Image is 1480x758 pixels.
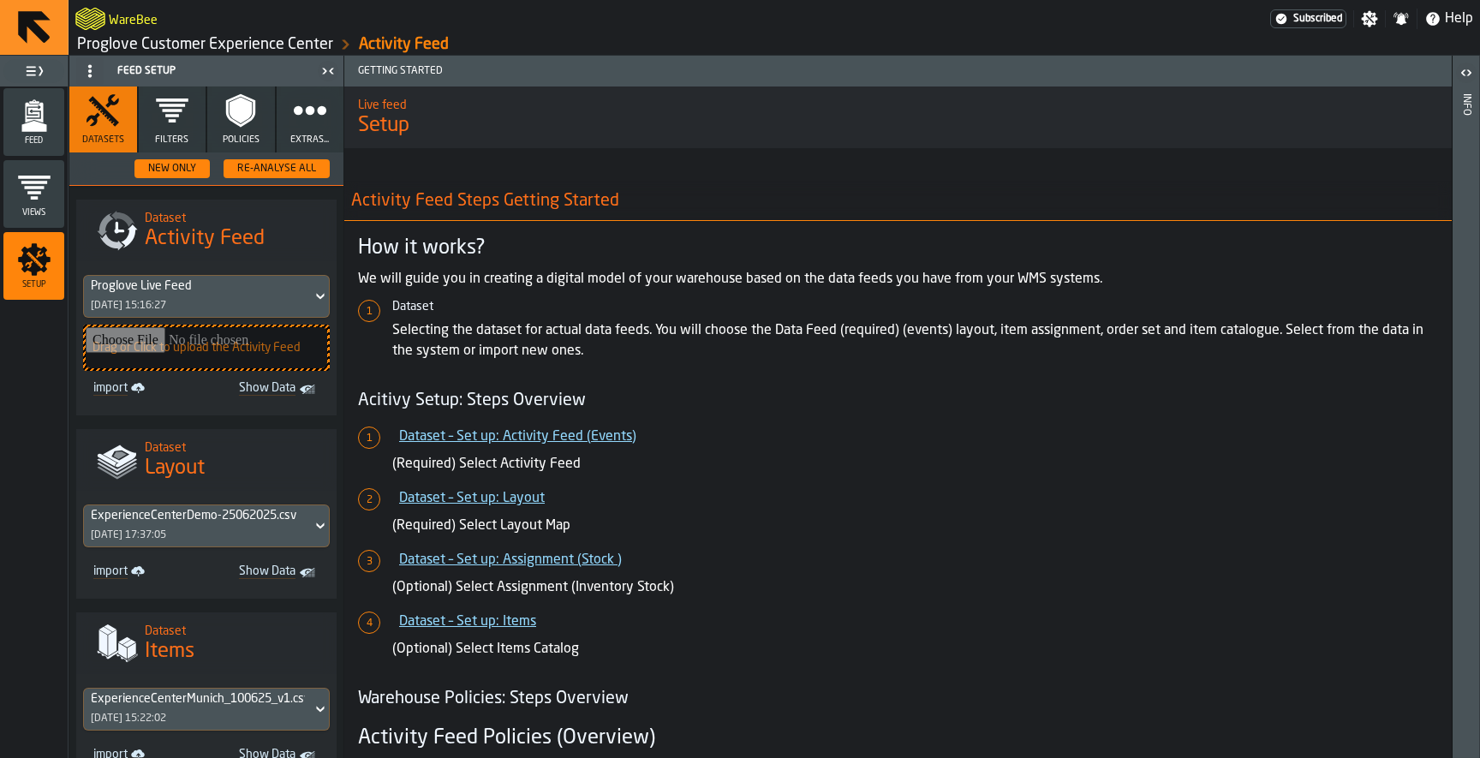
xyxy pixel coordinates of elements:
[109,10,158,27] h2: Sub Title
[358,725,1438,752] h3: Activity Feed Policies (Overview)
[75,34,774,55] nav: Breadcrumb
[1270,9,1346,28] div: Menu Subscription
[91,279,305,293] div: DropdownMenuValue-60971131-2914-4cc7-a712-5734bc571da5
[392,300,1438,313] h6: Dataset
[3,232,64,301] li: menu Setup
[75,3,105,34] a: logo-header
[76,429,337,491] div: title-Layout
[1417,9,1480,29] label: button-toggle-Help
[358,235,1438,262] h3: How it works?
[399,430,636,444] a: Dataset – Set up: Activity Feed (Events)
[83,688,330,731] div: DropdownMenuValue-9555636d-8ab3-4d0b-a4b0-0ed47d40a0d8[DATE] 15:22:02
[230,163,323,175] div: Re-Analyse All
[392,577,1438,598] p: (Optional) Select Assignment (Inventory Stock)
[359,35,449,54] a: link-to-/wh/i/ad8a128b-0962-41b6-b9c5-f48cc7973f93/feed/e050e23e-57ec-4b53-a121-0d5bf70703cd
[91,300,166,312] div: [DATE] 15:16:27
[358,269,1438,289] p: We will guide you in creating a digital model of your warehouse based on the data feeds you have ...
[82,134,124,146] span: Datasets
[145,438,323,455] h2: Sub Title
[392,320,1438,361] p: Selecting the dataset for actual data feeds. You will choose the Data Feed (required) (events) la...
[344,87,1452,148] div: title-Setup
[358,389,1438,413] h4: Acitivy Setup: Steps Overview
[3,160,64,229] li: menu Views
[220,564,295,582] span: Show Data
[91,692,305,706] div: DropdownMenuValue-9555636d-8ab3-4d0b-a4b0-0ed47d40a0d8
[91,529,166,541] div: [DATE] 17:37:05
[220,381,295,398] span: Show Data
[155,134,188,146] span: Filters
[392,639,1438,660] p: (Optional) Select Items Catalog
[83,504,330,547] div: DropdownMenuValue-da116773-0a15-46b2-b038-b0c5d09a0d20[DATE] 17:37:05
[3,280,64,289] span: Setup
[73,57,316,85] div: Feed Setup
[91,713,166,725] div: [DATE] 15:22:02
[290,134,329,146] span: Extras...
[1270,9,1346,28] a: link-to-/wh/i/ad8a128b-0962-41b6-b9c5-f48cc7973f93/settings/billing
[145,225,265,253] span: Activity Feed
[86,327,327,368] input: Drag or Click to upload the Activity Feed
[358,687,1438,711] h4: Warehouse Policies: Steps Overview
[1445,9,1473,29] span: Help
[69,152,343,186] h3: title-section-
[3,88,64,157] li: menu Feed
[358,112,1438,140] span: Setup
[1454,59,1478,90] label: button-toggle-Open
[145,621,323,638] h2: Sub Title
[351,65,1452,77] span: Getting Started
[223,134,260,146] span: Policies
[3,208,64,218] span: Views
[1354,10,1385,27] label: button-toggle-Settings
[83,275,330,318] div: DropdownMenuValue-60971131-2914-4cc7-a712-5734bc571da5[DATE] 15:16:27
[87,561,200,585] a: link-to-/wh/i/ad8a128b-0962-41b6-b9c5-f48cc7973f93/import/layout/
[76,612,337,674] div: title-Items
[87,378,200,402] a: link-to-/wh/i/ad8a128b-0962-41b6-b9c5-f48cc7973f93/import/activity/
[145,455,205,482] span: Layout
[1460,90,1472,754] div: Info
[399,492,545,505] a: Dataset – Set up: Layout
[1386,10,1417,27] label: button-toggle-Notifications
[1453,56,1479,758] header: Info
[145,208,323,225] h2: Sub Title
[399,615,536,629] a: Dataset – Set up: Items
[1293,13,1342,25] span: Subscribed
[213,378,326,402] a: toggle-dataset-table-Show Data
[392,516,1438,536] p: (Required) Select Layout Map
[213,561,326,585] a: toggle-dataset-table-Show Data
[134,159,210,178] button: button-New Only
[337,182,1472,221] h2: Activity Feed Steps Getting Started
[76,200,337,261] div: title-Activity Feed
[358,95,1438,112] h2: Sub Title
[392,454,1438,474] p: (Required) Select Activity Feed
[3,136,64,146] span: Feed
[77,35,333,54] a: link-to-/wh/i/ad8a128b-0962-41b6-b9c5-f48cc7973f93
[224,159,330,178] button: button-Re-Analyse All
[3,59,64,83] label: button-toggle-Toggle Full Menu
[145,638,194,665] span: Items
[316,61,340,81] label: button-toggle-Close me
[141,163,203,175] div: New Only
[399,553,622,567] a: Dataset – Set up: Assignment (Stock )
[91,509,305,522] div: DropdownMenuValue-da116773-0a15-46b2-b038-b0c5d09a0d20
